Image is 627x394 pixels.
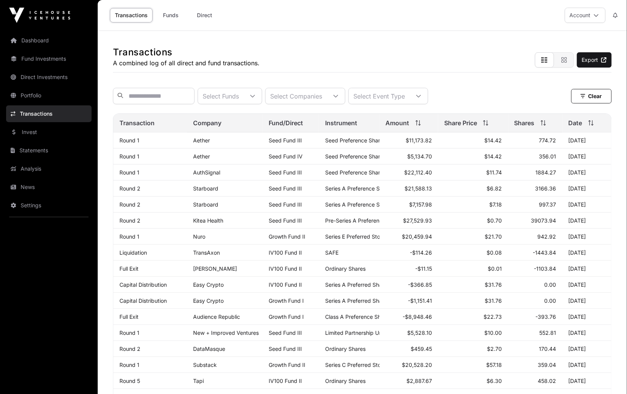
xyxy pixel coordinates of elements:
[380,197,438,213] td: $7,157.98
[269,378,302,384] a: IV100 Fund II
[119,313,139,320] a: Full Exit
[325,233,386,240] span: Series E Preferred Stock
[119,346,140,352] a: Round 2
[269,118,303,128] span: Fund/Direct
[539,346,556,352] span: 170.44
[113,58,260,68] p: A combined log of all direct and fund transactions.
[193,169,220,176] a: AuthSignal
[193,201,218,208] a: Starboard
[119,201,140,208] a: Round 2
[380,245,438,261] td: -$114.26
[563,309,611,325] td: [DATE]
[6,87,92,104] a: Portfolio
[193,281,224,288] a: Easy Crypto
[563,373,611,389] td: [DATE]
[539,137,556,144] span: 774.72
[514,118,535,128] span: Shares
[380,261,438,277] td: -$11.15
[325,249,338,256] span: SAFE
[380,277,438,293] td: -$366.85
[119,378,140,384] a: Round 5
[380,165,438,181] td: $22,112.40
[563,181,611,197] td: [DATE]
[487,217,502,224] span: $0.70
[6,124,92,140] a: Invest
[193,137,210,144] a: Aether
[193,153,210,160] a: Aether
[563,213,611,229] td: [DATE]
[545,281,556,288] span: 0.00
[487,362,502,368] span: $57.18
[9,8,70,23] img: Icehouse Ventures Logo
[6,197,92,214] a: Settings
[563,245,611,261] td: [DATE]
[380,229,438,245] td: $20,459.94
[577,52,612,68] a: Export
[325,313,392,320] span: Class A Preference Shares
[113,46,260,58] h1: Transactions
[536,169,556,176] span: 1884.27
[269,329,302,336] a: Seed Fund III
[269,233,305,240] a: Growth Fund II
[380,149,438,165] td: $5,134.70
[531,217,556,224] span: 39073.94
[571,89,612,103] button: Clear
[444,118,477,128] span: Share Price
[325,201,393,208] span: Series A Preference Shares
[119,185,140,192] a: Round 2
[380,341,438,357] td: $459.45
[563,197,611,213] td: [DATE]
[488,265,502,272] span: $0.01
[119,153,139,160] a: Round 1
[119,169,139,176] a: Round 1
[266,88,327,104] div: Select Companies
[380,373,438,389] td: $2,887.67
[386,118,409,128] span: Amount
[538,362,556,368] span: 359.04
[119,281,167,288] a: Capital Distribution
[193,217,223,224] a: Kitea Health
[485,281,502,288] span: $31.76
[490,201,502,208] span: $7.18
[589,357,627,394] div: Chat Widget
[6,32,92,49] a: Dashboard
[193,313,240,320] a: Audience Republic
[487,378,502,384] span: $6.30
[485,329,502,336] span: $10.00
[325,118,357,128] span: Instrument
[269,185,302,192] a: Seed Fund III
[269,249,302,256] a: IV100 Fund II
[193,118,221,128] span: Company
[119,137,139,144] a: Round 1
[269,201,302,208] a: Seed Fund III
[534,265,556,272] span: -1103.84
[325,169,386,176] span: Seed Preference Shares
[6,160,92,177] a: Analysis
[193,346,225,352] a: DataMasque
[485,137,502,144] span: $14.42
[380,357,438,373] td: $20,528.20
[539,201,556,208] span: 997.37
[485,297,502,304] span: $31.76
[545,297,556,304] span: 0.00
[269,297,304,304] a: Growth Fund I
[487,169,502,176] span: $11.74
[6,69,92,86] a: Direct Investments
[325,217,404,224] span: Pre-Series A Preference Shares
[487,249,502,256] span: $0.08
[563,149,611,165] td: [DATE]
[325,281,387,288] span: Series A Preferred Share
[380,132,438,149] td: $11,173.82
[119,297,167,304] a: Capital Distribution
[325,265,366,272] span: Ordinary Shares
[563,132,611,149] td: [DATE]
[380,309,438,325] td: -$8,948.46
[533,249,556,256] span: -1443.84
[563,261,611,277] td: [DATE]
[6,105,92,122] a: Transactions
[119,217,140,224] a: Round 2
[325,153,386,160] span: Seed Preference Shares
[380,293,438,309] td: -$1,151.41
[269,346,302,352] a: Seed Fund III
[269,169,302,176] a: Seed Fund III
